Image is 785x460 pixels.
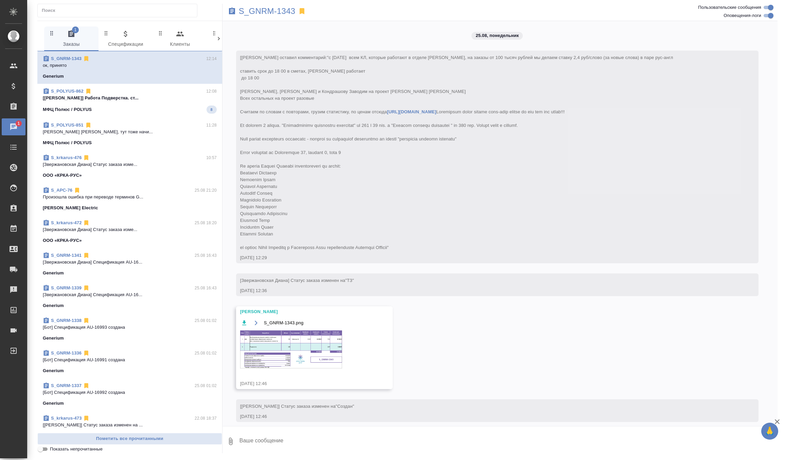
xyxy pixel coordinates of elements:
button: 🙏 [761,423,778,440]
p: [Звержановская Диана] Статус заказа изме... [43,226,217,233]
p: Generium [43,367,64,374]
span: [[PERSON_NAME] оставил комментарий: [240,55,673,250]
span: Пользовательские сообщения [698,4,761,11]
p: Generium [43,400,64,407]
svg: Зажми и перетащи, чтобы поменять порядок вкладок [157,30,164,36]
svg: Отписаться [83,317,90,324]
span: Оповещения-логи [724,12,761,19]
p: 25.08 16:43 [195,285,217,291]
svg: Отписаться [83,350,90,357]
div: S_GNRM-134125.08 16:43[Звержановская Диана] Спецификация AU-16...Generium [37,248,222,281]
div: S_krkarus-47225.08 18:20[Звержановская Диана] Статус заказа изме...ООО «КРКА-РУС» [37,215,222,248]
p: 25.08 01:02 [195,382,217,389]
p: 22.08 18:37 [195,415,217,422]
p: ООО «КРКА-РУС» [43,237,82,244]
p: [Звержановская Диана] Спецификация AU-16... [43,259,217,266]
div: S_GNRM-133625.08 01:02[Бот] Спецификация AU-16991 созданаGenerium [37,346,222,378]
p: [Бот] Спецификация AU-16991 создана [43,357,217,363]
svg: Отписаться [83,285,90,291]
p: 10:57 [206,154,217,161]
div: S_krkarus-47322.08 18:37[[PERSON_NAME]] Статус заказа изменен на ...ООО «КРКА-РУС» [37,411,222,443]
span: [[PERSON_NAME]] Статус заказа изменен на [240,404,354,409]
p: 25.08 01:02 [195,317,217,324]
p: 11:28 [206,122,217,129]
span: Заказы [48,30,94,49]
p: [PERSON_NAME] Electric [43,205,98,211]
p: Generium [43,270,64,276]
svg: Отписаться [83,415,90,422]
div: S_krkarus-47610:57[Звержановская Диана] Статус заказа изме...ООО «КРКА-РУС» [37,150,222,183]
a: S_krkarus-473 [51,416,82,421]
p: [Бот] Спецификация AU-16993 создана [43,324,217,331]
p: 12:14 [206,55,217,62]
a: S_GNRM-1339 [51,285,82,290]
svg: Зажми и перетащи, чтобы поменять порядок вкладок [212,30,218,36]
span: 1 [13,120,24,127]
a: [URL][DOMAIN_NAME] [387,109,436,114]
p: 25.08 16:43 [195,252,217,259]
span: "с [DATE] всем КЛ, которые работают в отделе [PERSON_NAME], на заказы от 100 тысяч рублей мы дела... [240,55,673,250]
p: 25.08 21:20 [195,187,217,194]
a: S_GNRM-1337 [51,383,82,388]
p: [Звержановская Диана] Статус заказа изме... [43,161,217,168]
svg: Зажми и перетащи, чтобы поменять порядок вкладок [103,30,109,36]
span: Входящие [211,30,257,49]
a: S_krkarus-476 [51,155,82,160]
span: "ТЗ" [345,278,354,283]
p: ок, принято [43,62,217,69]
span: Спецификации [103,30,149,49]
div: [PERSON_NAME] [240,308,369,315]
span: Пометить все прочитанными [41,435,218,443]
a: S_GNRM-1343 [239,8,296,15]
a: S_GNRM-1341 [51,253,82,258]
div: S_POLYUS-86212:08[[PERSON_NAME]] Работа Подверстка. ст...МФЦ Полюс / POLYUS8 [37,84,222,118]
svg: Отписаться [85,88,92,95]
a: S_krkarus-472 [51,220,82,225]
p: Generium [43,302,64,309]
a: 1 [2,118,25,135]
p: [Звержановская Диана] Спецификация AU-16... [43,291,217,298]
span: 🙏 [764,424,775,438]
p: 25.08 01:02 [195,350,217,357]
span: S_GNRM-1343.png [264,320,304,326]
p: [[PERSON_NAME]] Работа Подверстка. ст... [43,95,217,101]
button: Пометить все прочитанными [37,433,222,445]
svg: Отписаться [83,154,90,161]
div: S_APC-7625.08 21:20Произошла ошибка при переводе терминов G...[PERSON_NAME] Electric [37,183,222,215]
div: [DATE] 12:29 [240,254,735,261]
div: S_GNRM-133925.08 16:43[Звержановская Диана] Спецификация AU-16...Generium [37,281,222,313]
p: ООО «КРКА-РУС» [43,172,82,179]
div: [DATE] 12:36 [240,287,735,294]
svg: Отписаться [83,252,90,259]
div: [DATE] 12:46 [240,380,369,387]
p: Generium [43,335,64,342]
p: Generium [43,73,64,80]
a: S_GNRM-1343 [51,56,82,61]
p: [Бот] Спецификация AU-16992 создана [43,389,217,396]
div: S_GNRM-133825.08 01:02[Бот] Спецификация AU-16993 созданаGenerium [37,313,222,346]
span: [Звержановская Диана] Статус заказа изменен на [240,278,354,283]
p: [[PERSON_NAME]] Статус заказа изменен на ... [43,422,217,428]
p: 25.08, понедельник [476,32,519,39]
span: "Создан" [336,404,354,409]
span: Показать непрочитанные [50,446,103,453]
a: S_APC-76 [51,188,72,193]
a: S_POLYUS-862 [51,89,84,94]
p: [PERSON_NAME] [PERSON_NAME], тут тоже начи... [43,129,217,135]
button: Открыть на драйве [252,319,261,327]
span: 1 [72,26,79,33]
div: S_GNRM-133725.08 01:02[Бот] Спецификация AU-16992 созданаGenerium [37,378,222,411]
p: МФЦ Полюс / POLYUS [43,139,92,146]
svg: Отписаться [83,55,90,62]
img: S_GNRM-1343.png [240,330,342,368]
div: S_POLYUS-85111:28[PERSON_NAME] [PERSON_NAME], тут тоже начи...МФЦ Полюс / POLYUS [37,118,222,150]
a: S_GNRM-1338 [51,318,82,323]
a: S_POLYUS-851 [51,122,84,128]
p: МФЦ Полюс / POLYUS [43,106,92,113]
svg: Отписаться [74,187,81,194]
svg: Отписаться [83,219,90,226]
div: [DATE] 12:46 [240,413,735,420]
p: ООО «КРКА-РУС» [43,433,82,439]
input: Поиск [42,6,197,15]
